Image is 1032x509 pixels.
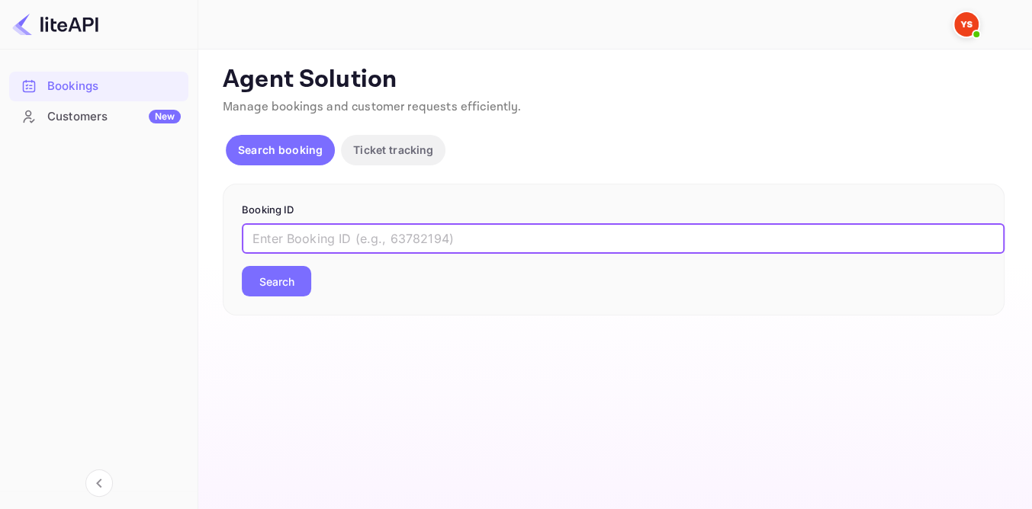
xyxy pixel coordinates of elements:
[9,102,188,132] div: CustomersNew
[223,99,522,115] span: Manage bookings and customer requests efficiently.
[47,78,181,95] div: Bookings
[242,266,311,296] button: Search
[12,12,98,37] img: LiteAPI logo
[242,203,985,218] p: Booking ID
[47,108,181,126] div: Customers
[954,12,979,37] img: Yandex Support
[149,110,181,123] div: New
[238,142,323,158] p: Search booking
[85,469,113,497] button: Collapse navigation
[223,65,1005,95] p: Agent Solution
[242,223,1005,254] input: Enter Booking ID (e.g., 63782194)
[9,102,188,130] a: CustomersNew
[9,72,188,100] a: Bookings
[353,142,433,158] p: Ticket tracking
[9,72,188,101] div: Bookings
